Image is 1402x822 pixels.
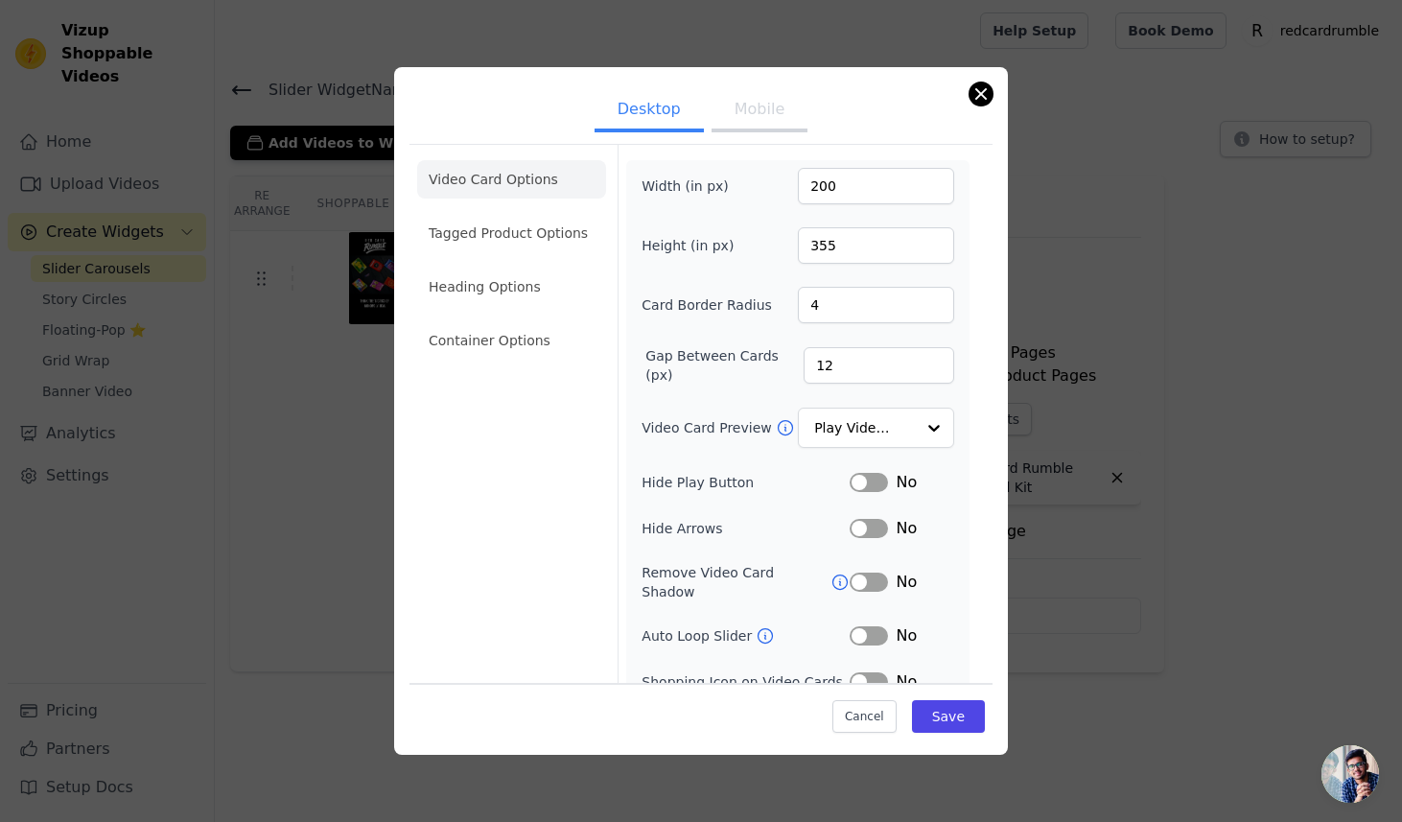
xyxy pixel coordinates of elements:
label: Hide Arrows [642,519,850,538]
label: Gap Between Cards (px) [645,346,804,385]
button: Close modal [970,82,993,106]
label: Hide Play Button [642,473,850,492]
label: Video Card Preview [642,418,775,437]
label: Width (in px) [642,176,746,196]
div: Open chat [1321,745,1379,803]
button: Desktop [595,90,704,132]
span: No [896,670,917,693]
button: Cancel [832,699,897,732]
li: Heading Options [417,268,606,306]
label: Height (in px) [642,236,746,255]
label: Shopping Icon on Video Cards [642,672,850,692]
li: Video Card Options [417,160,606,199]
button: Save [912,699,985,732]
span: No [896,471,917,494]
button: Mobile [712,90,807,132]
li: Container Options [417,321,606,360]
label: Remove Video Card Shadow [642,563,830,601]
label: Auto Loop Slider [642,626,756,646]
span: No [896,624,917,647]
span: No [896,517,917,540]
span: No [896,571,917,594]
label: Card Border Radius [642,295,772,315]
li: Tagged Product Options [417,214,606,252]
